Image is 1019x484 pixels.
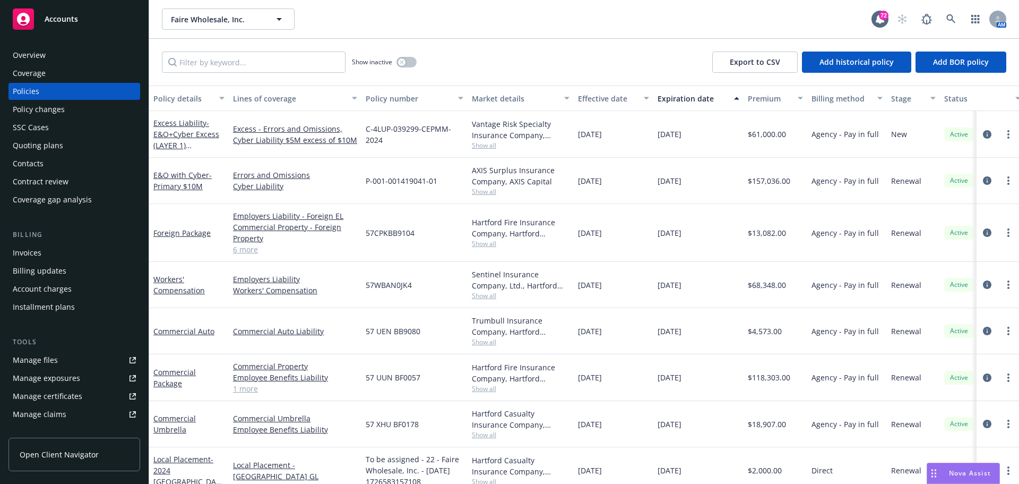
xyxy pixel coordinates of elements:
[1002,418,1015,430] a: more
[891,419,921,430] span: Renewal
[933,57,989,67] span: Add BOR policy
[13,173,68,190] div: Contract review
[366,175,437,186] span: P-001-001419041-01
[811,227,879,239] span: Agency - Pay in full
[45,15,78,23] span: Accounts
[887,86,940,111] button: Stage
[981,278,994,291] a: circleInformation
[811,465,833,476] span: Direct
[1002,325,1015,337] a: more
[13,65,46,82] div: Coverage
[891,326,921,337] span: Renewal
[472,455,569,477] div: Hartford Casualty Insurance Company, Hartford Insurance Group, Hartford Insurance Group (Internat...
[8,262,140,279] a: Billing updates
[748,372,790,383] span: $118,303.00
[891,279,921,291] span: Renewal
[578,465,602,476] span: [DATE]
[472,118,569,141] div: Vantage Risk Specialty Insurance Company, Vantage Risk, Coalition Insurance Solutions (MGA)
[13,262,66,279] div: Billing updates
[366,372,420,383] span: 57 UUN BF0057
[1002,371,1015,384] a: more
[233,424,357,435] a: Employee Benefits Liability
[472,141,569,150] span: Show all
[8,370,140,387] span: Manage exposures
[891,227,921,239] span: Renewal
[13,119,49,136] div: SSC Cases
[744,86,807,111] button: Premium
[981,174,994,187] a: circleInformation
[13,370,80,387] div: Manage exposures
[578,372,602,383] span: [DATE]
[748,279,786,291] span: $68,348.00
[472,384,569,393] span: Show all
[748,465,782,476] span: $2,000.00
[578,129,602,140] span: [DATE]
[811,279,879,291] span: Agency - Pay in full
[748,93,791,104] div: Premium
[13,101,65,118] div: Policy changes
[13,155,44,172] div: Contacts
[8,83,140,100] a: Policies
[965,9,986,30] a: Switch app
[658,93,728,104] div: Expiration date
[981,128,994,141] a: circleInformation
[361,86,468,111] button: Policy number
[819,57,894,67] span: Add historical policy
[8,406,140,423] a: Manage claims
[927,463,940,483] div: Drag to move
[948,176,970,185] span: Active
[578,93,637,104] div: Effective date
[8,352,140,369] a: Manage files
[153,367,196,388] a: Commercial Package
[153,93,213,104] div: Policy details
[948,280,970,290] span: Active
[13,281,72,298] div: Account charges
[1002,464,1015,477] a: more
[366,227,414,239] span: 57CPKBB9104
[8,424,140,441] a: Manage BORs
[658,465,681,476] span: [DATE]
[472,187,569,196] span: Show all
[944,93,1009,104] div: Status
[8,337,140,347] div: Tools
[162,9,295,30] button: Faire Wholesale, Inc.
[153,228,211,238] a: Foreign Package
[891,175,921,186] span: Renewal
[8,119,140,136] a: SSC Cases
[366,419,419,430] span: 57 XHU BF0178
[8,155,140,172] a: Contacts
[352,57,392,66] span: Show inactive
[233,244,357,255] a: 6 more
[8,173,140,190] a: Contract review
[811,326,879,337] span: Agency - Pay in full
[153,170,212,191] a: E&O with Cyber
[653,86,744,111] button: Expiration date
[948,419,970,429] span: Active
[233,383,357,394] a: 1 more
[916,9,937,30] a: Report a Bug
[366,123,463,146] span: C-4LUP-039299-CEPMM-2024
[233,123,357,146] a: Excess - Errors and Omissions, Cyber Liability $5M excess of $10M
[658,279,681,291] span: [DATE]
[948,130,970,139] span: Active
[8,388,140,405] a: Manage certificates
[8,191,140,208] a: Coverage gap analysis
[233,181,357,192] a: Cyber Liability
[730,57,780,67] span: Export to CSV
[948,326,970,336] span: Active
[162,52,346,73] input: Filter by keyword...
[578,227,602,239] span: [DATE]
[171,14,263,25] span: Faire Wholesale, Inc.
[149,86,229,111] button: Policy details
[13,352,58,369] div: Manage files
[748,227,786,239] span: $13,082.00
[748,326,782,337] span: $4,573.00
[8,299,140,316] a: Installment plans
[811,175,879,186] span: Agency - Pay in full
[949,469,991,478] span: Nova Assist
[981,226,994,239] a: circleInformation
[948,228,970,237] span: Active
[13,137,63,154] div: Quoting plans
[658,326,681,337] span: [DATE]
[811,419,879,430] span: Agency - Pay in full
